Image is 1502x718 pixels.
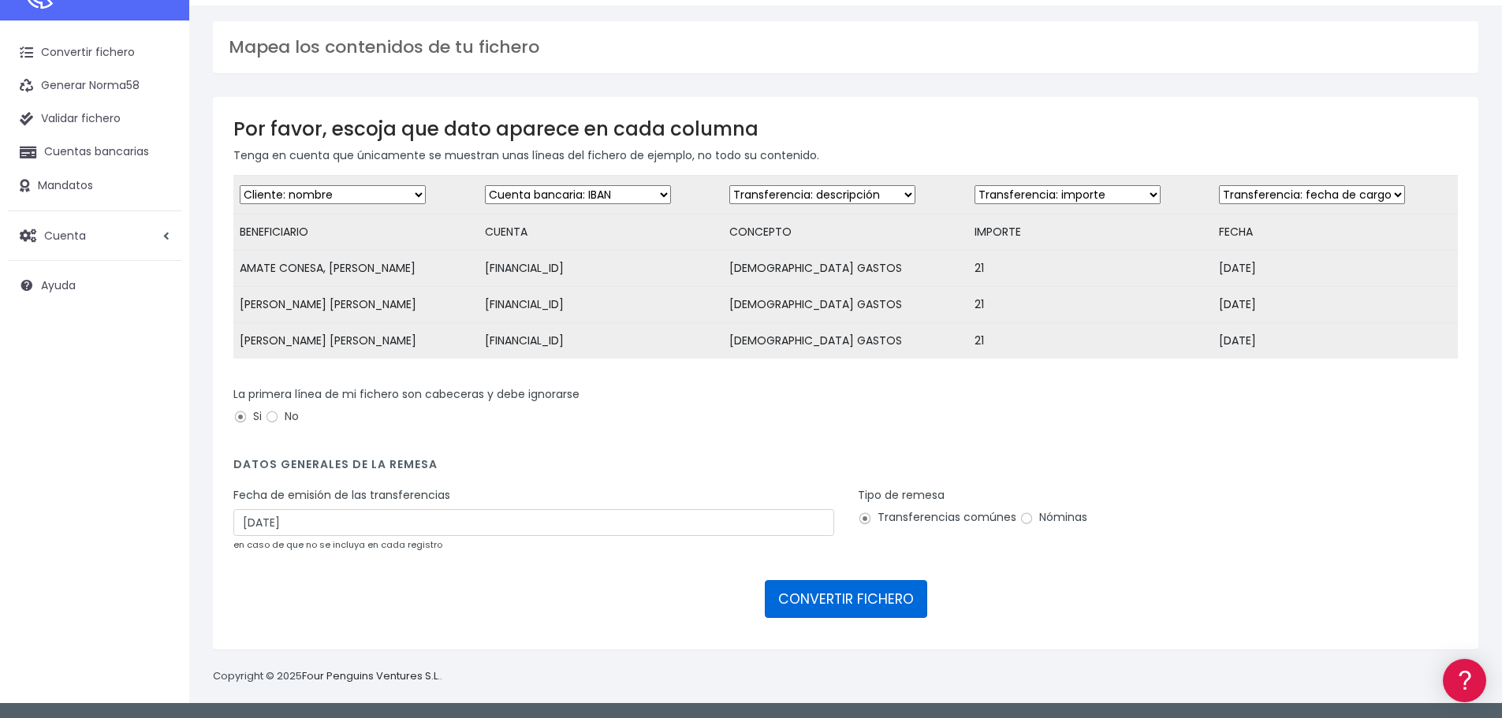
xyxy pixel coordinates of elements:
[233,214,479,251] td: BENEFICIARIO
[16,224,300,248] a: Problemas habituales
[265,408,299,425] label: No
[16,378,300,393] div: Programadores
[217,454,304,469] a: POWERED BY ENCHANT
[16,199,300,224] a: Formatos
[479,323,724,359] td: [FINANCIAL_ID]
[16,273,300,297] a: Perfiles de empresas
[8,219,181,252] a: Cuenta
[8,136,181,169] a: Cuentas bancarias
[479,287,724,323] td: [FINANCIAL_ID]
[233,147,1458,164] p: Tenga en cuenta que únicamente se muestran unas líneas del fichero de ejemplo, no todo su contenido.
[8,36,181,69] a: Convertir fichero
[858,509,1016,526] label: Transferencias comúnes
[1213,251,1458,287] td: [DATE]
[16,313,300,328] div: Facturación
[233,408,262,425] label: Si
[968,287,1213,323] td: 21
[1213,323,1458,359] td: [DATE]
[968,214,1213,251] td: IMPORTE
[233,287,479,323] td: [PERSON_NAME] [PERSON_NAME]
[16,174,300,189] div: Convertir ficheros
[16,403,300,427] a: API
[1019,509,1087,526] label: Nóminas
[302,668,440,683] a: Four Penguins Ventures S.L.
[968,323,1213,359] td: 21
[8,269,181,302] a: Ayuda
[213,668,442,685] p: Copyright © 2025 .
[233,117,1458,140] h3: Por favor, escoja que dato aparece en cada columna
[41,277,76,293] span: Ayuda
[16,248,300,273] a: Videotutoriales
[1213,214,1458,251] td: FECHA
[723,287,968,323] td: [DEMOGRAPHIC_DATA] GASTOS
[723,323,968,359] td: [DEMOGRAPHIC_DATA] GASTOS
[479,214,724,251] td: CUENTA
[1213,287,1458,323] td: [DATE]
[968,251,1213,287] td: 21
[8,102,181,136] a: Validar fichero
[233,386,580,403] label: La primera línea de mi fichero son cabeceras y debe ignorarse
[858,487,945,504] label: Tipo de remesa
[723,214,968,251] td: CONCEPTO
[229,37,1463,58] h3: Mapea los contenidos de tu fichero
[233,251,479,287] td: AMATE CONESA, [PERSON_NAME]
[44,227,86,243] span: Cuenta
[8,69,181,102] a: Generar Norma58
[765,580,927,618] button: CONVERTIR FICHERO
[233,538,442,551] small: en caso de que no se incluya en cada registro
[16,110,300,125] div: Información general
[479,251,724,287] td: [FINANCIAL_ID]
[233,323,479,359] td: [PERSON_NAME] [PERSON_NAME]
[233,487,450,504] label: Fecha de emisión de las transferencias
[233,458,1458,479] h4: Datos generales de la remesa
[723,251,968,287] td: [DEMOGRAPHIC_DATA] GASTOS
[16,338,300,363] a: General
[16,134,300,158] a: Información general
[16,422,300,449] button: Contáctanos
[8,169,181,203] a: Mandatos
